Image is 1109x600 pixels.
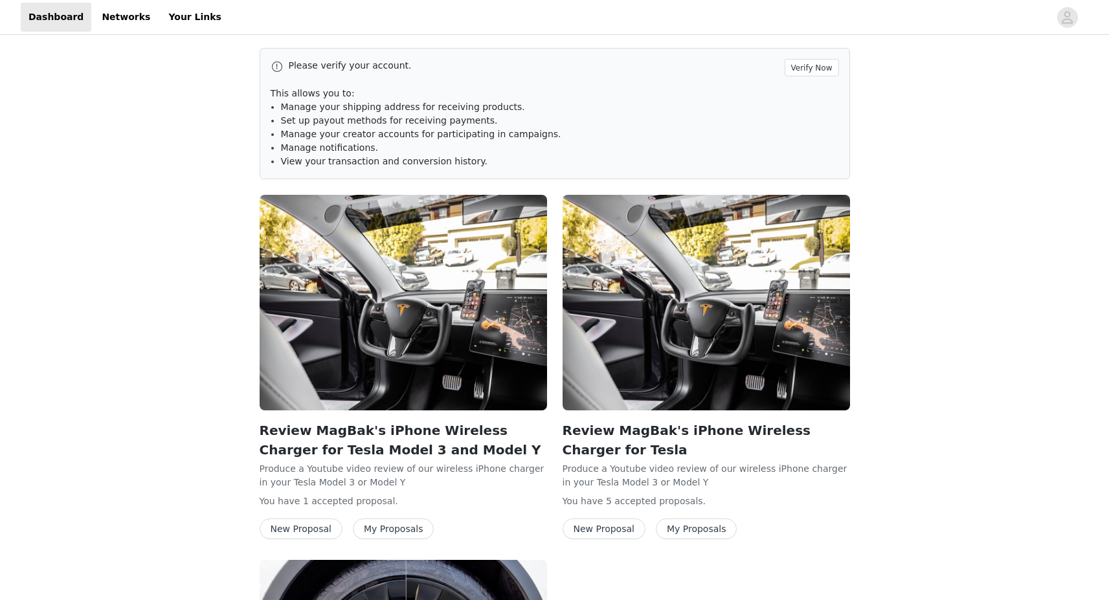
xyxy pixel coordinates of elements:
h2: Review MagBak's iPhone Wireless Charger for Tesla [563,421,850,460]
p: You have 5 accepted proposal . [563,494,850,508]
span: s [698,496,702,506]
div: avatar [1061,7,1073,28]
span: Manage your creator accounts for participating in campaigns. [281,129,561,139]
button: My Proposals [656,518,737,539]
img: MagBak [563,195,850,410]
span: Manage your shipping address for receiving products. [281,102,525,112]
button: Verify Now [785,59,839,76]
a: Networks [94,3,158,32]
p: This allows you to: [271,87,839,100]
span: View your transaction and conversion history. [281,156,487,166]
p: Produce a Youtube video review of our wireless iPhone charger in your Tesla Model 3 or Model Y [563,462,850,489]
button: New Proposal [260,518,342,539]
p: You have 1 accepted proposal . [260,494,547,508]
p: Please verify your account. [289,59,779,72]
button: New Proposal [563,518,645,539]
p: Produce a Youtube video review of our wireless iPhone charger in your Tesla Model 3 or Model Y [260,462,547,489]
span: Set up payout methods for receiving payments. [281,115,498,126]
a: Dashboard [21,3,91,32]
h2: Review MagBak's iPhone Wireless Charger for Tesla Model 3 and Model Y [260,421,547,460]
button: My Proposals [353,518,434,539]
span: Manage notifications. [281,142,379,153]
a: Your Links [161,3,229,32]
img: MagBak [260,195,547,410]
